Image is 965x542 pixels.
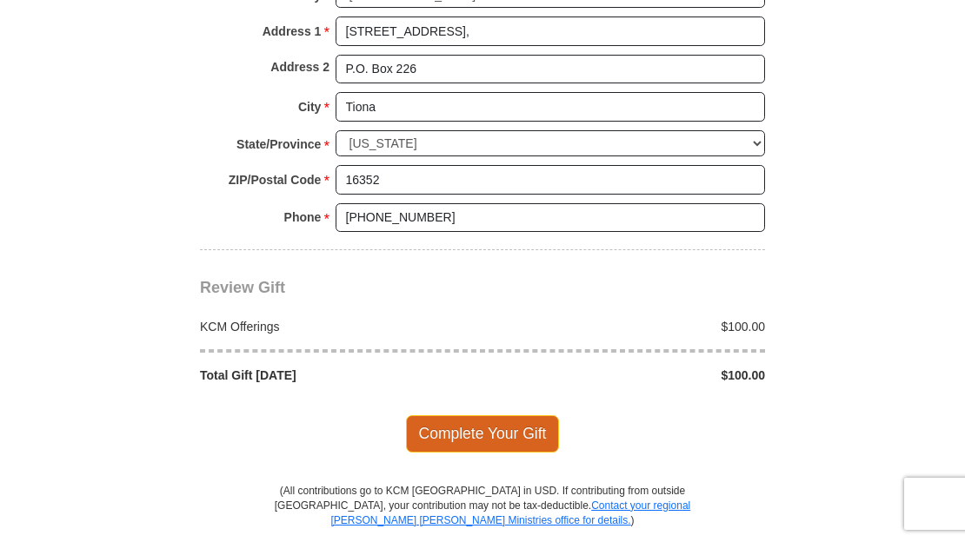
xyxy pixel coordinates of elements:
[330,499,690,526] a: Contact your regional [PERSON_NAME] [PERSON_NAME] Ministries office for details.
[200,279,285,296] span: Review Gift
[298,95,321,119] strong: City
[263,19,322,43] strong: Address 1
[482,367,775,384] div: $100.00
[406,415,560,452] span: Complete Your Gift
[482,318,775,335] div: $100.00
[284,205,322,229] strong: Phone
[191,367,483,384] div: Total Gift [DATE]
[236,132,321,156] strong: State/Province
[191,318,483,335] div: KCM Offerings
[229,168,322,192] strong: ZIP/Postal Code
[270,55,329,79] strong: Address 2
